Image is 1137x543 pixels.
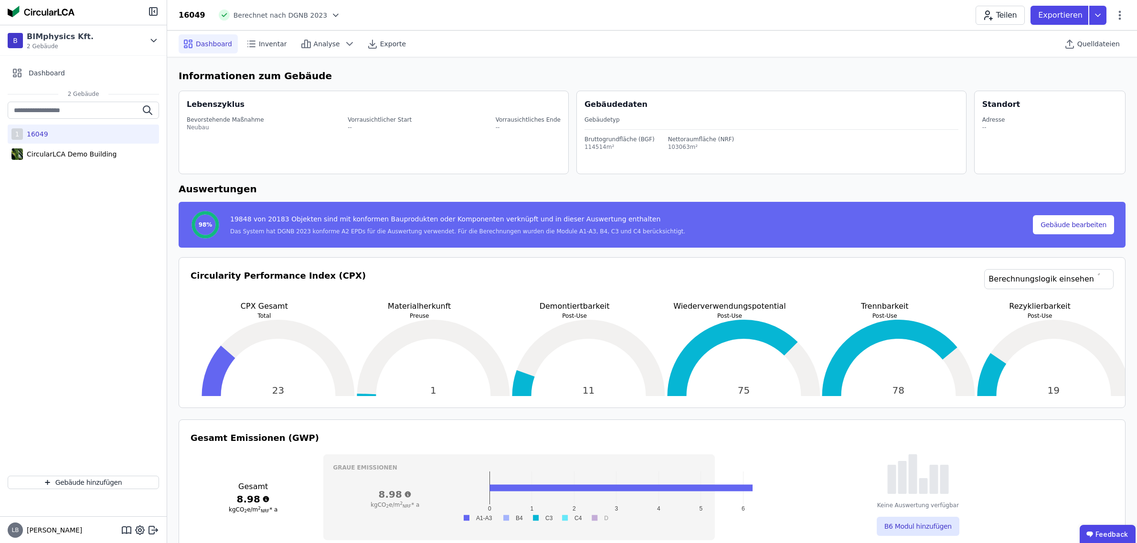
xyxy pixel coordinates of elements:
a: Berechnungslogik einsehen [984,269,1114,289]
span: Berechnet nach DGNB 2023 [234,10,328,20]
h3: 8.98 [333,488,457,501]
p: Preuse [346,312,493,320]
button: Gebäude hinzufügen [8,476,159,489]
div: CircularLCA Demo Building [23,149,117,159]
div: Bevorstehende Maßnahme [187,116,264,124]
p: Demontiertbarkeit [501,301,648,312]
p: Post-Use [811,312,958,320]
div: Gebäudetyp [584,116,958,124]
p: Post-Use [656,312,804,320]
img: empty-state [887,454,949,494]
span: [PERSON_NAME] [23,525,82,535]
div: Gebäudedaten [584,99,966,110]
p: Materialherkunft [346,301,493,312]
button: Teilen [976,6,1025,25]
button: Gebäude bearbeiten [1033,215,1114,234]
span: Dashboard [29,68,65,78]
div: -- [982,124,1005,131]
p: Trennbarkeit [811,301,958,312]
div: 19848 von 20183 Objekten sind mit konformen Bauprodukten oder Komponenten verknüpft und in dieser... [230,214,685,228]
img: Concular [8,6,74,17]
div: Standort [982,99,1020,110]
h3: 8.98 [191,492,316,506]
div: -- [496,124,561,131]
span: Inventar [259,39,287,49]
div: -- [348,124,412,131]
p: Post-Use [501,312,648,320]
h3: Graue Emissionen [333,464,705,471]
h6: Auswertungen [179,182,1126,196]
div: 1 [11,128,23,140]
h3: Gesamt [191,481,316,492]
button: B6 Modul hinzufügen [877,517,959,536]
div: Das System hat DGNB 2023 konforme A2 EPDs für die Auswertung verwendet. Für die Berechnungen wurd... [230,228,685,235]
span: kgCO e/m * a [229,506,277,513]
sup: 2 [258,506,261,511]
h3: Circularity Performance Index (CPX) [191,269,366,301]
div: Neubau [187,124,264,131]
p: CPX Gesamt [191,301,338,312]
p: Total [191,312,338,320]
h3: Gesamt Emissionen (GWP) [191,431,1114,445]
sub: 2 [244,509,247,513]
sub: NRF [403,504,411,509]
div: Adresse [982,116,1005,124]
div: B [8,33,23,48]
div: Keine Auswertung verfügbar [877,501,959,509]
span: 98% [199,221,213,229]
span: Analyse [314,39,340,49]
div: Vorrausichtlicher Start [348,116,412,124]
div: Vorrausichtliches Ende [496,116,561,124]
div: 16049 [23,129,48,139]
div: 16049 [179,10,205,21]
p: Wiederverwendungspotential [656,301,804,312]
span: kgCO e/m * a [371,501,419,508]
div: 103063m² [668,143,734,151]
div: Nettoraumfläche (NRF) [668,136,734,143]
span: LB [12,527,19,533]
img: CircularLCA Demo Building [11,146,23,162]
sub: NRF [261,509,269,513]
p: Rezyklierbarkeit [966,301,1114,312]
span: Dashboard [196,39,232,49]
span: Quelldateien [1077,39,1120,49]
sup: 2 [400,501,403,506]
p: Post-Use [966,312,1114,320]
p: Exportieren [1038,10,1084,21]
span: Exporte [380,39,406,49]
sub: 2 [386,504,389,509]
h6: Informationen zum Gebäude [179,69,1126,83]
span: 2 Gebäude [27,42,94,50]
div: Lebenszyklus [187,99,244,110]
div: 114514m² [584,143,655,151]
div: Bruttogrundfläche (BGF) [584,136,655,143]
span: 2 Gebäude [58,90,109,98]
div: BIMphysics Kft. [27,31,94,42]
